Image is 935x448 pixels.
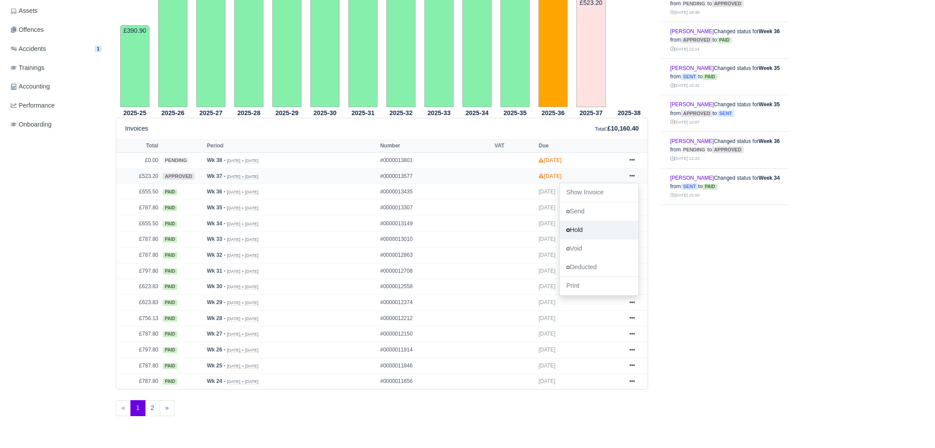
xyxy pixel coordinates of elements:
[378,247,492,263] td: #0000012863
[116,263,160,279] td: £797.80
[344,108,382,118] th: 2025-31
[538,173,561,179] strong: [DATE]
[207,347,225,353] strong: Wk 26 -
[116,326,160,342] td: £787.80
[116,139,160,152] th: Total
[661,58,789,95] td: Changed status for from to
[227,205,258,211] small: [DATE] » [DATE]
[163,316,177,322] span: paid
[125,125,148,132] h6: Invoices
[538,268,555,274] span: [DATE]
[382,108,420,118] th: 2025-32
[670,65,714,71] a: [PERSON_NAME]
[378,295,492,311] td: #0000012374
[145,400,160,416] a: 2
[538,205,555,211] span: [DATE]
[661,22,789,59] td: Changed status for from to
[560,239,638,258] a: Void
[595,124,639,134] div: :
[207,157,225,163] strong: Wk 38 -
[681,147,707,153] span: pending
[538,299,555,305] span: [DATE]
[116,108,154,118] th: 2025-25
[378,263,492,279] td: #0000012708
[227,363,258,369] small: [DATE] » [DATE]
[681,0,707,7] span: pending
[378,200,492,216] td: #0000013307
[227,158,258,163] small: [DATE] » [DATE]
[378,232,492,247] td: #0000013010
[163,189,177,195] span: paid
[712,0,744,7] span: approved
[268,108,306,118] th: 2025-29
[560,220,638,239] a: Hold
[207,220,225,227] strong: Wk 34 -
[227,174,258,179] small: [DATE] » [DATE]
[759,175,780,181] strong: Week 34
[116,216,160,232] td: £655.50
[116,247,160,263] td: £787.80
[205,139,378,152] th: Period
[227,269,258,274] small: [DATE] » [DATE]
[7,40,105,58] a: Accidents 1
[227,332,258,337] small: [DATE] » [DATE]
[759,65,780,71] strong: Week 35
[207,299,225,305] strong: Wk 29 -
[378,168,492,184] td: #0000013577
[378,184,492,200] td: #0000013435
[536,139,621,152] th: Due
[891,406,935,448] div: Chat Widget
[702,74,717,80] span: paid
[661,95,789,132] td: Changed status for from to
[116,310,160,326] td: £756.13
[163,236,177,243] span: paid
[11,81,50,92] span: Accounting
[207,252,225,258] strong: Wk 32 -
[661,131,789,168] td: Changed status for from to
[306,108,344,118] th: 2025-30
[116,168,160,184] td: £523.20
[670,156,699,161] small: [DATE] 12:23
[607,125,639,132] strong: £10,160.40
[207,378,225,384] strong: Wk 24 -
[670,138,714,144] a: [PERSON_NAME]
[163,157,189,164] span: pending
[116,279,160,295] td: £623.83
[538,347,555,353] span: [DATE]
[163,173,195,180] span: approved
[11,63,44,73] span: Trainings
[163,378,177,385] span: paid
[163,205,177,211] span: paid
[538,331,555,337] span: [DATE]
[670,175,714,181] a: [PERSON_NAME]
[7,78,105,95] a: Accounting
[7,59,105,77] a: Trainings
[560,258,638,276] a: Deducted
[11,6,38,16] span: Assets
[154,108,192,118] th: 2025-26
[538,157,561,163] strong: [DATE]
[595,126,606,131] small: Total
[11,120,52,130] span: Onboarding
[7,2,105,19] a: Assets
[116,374,160,389] td: £787.80
[661,168,789,205] td: Changed status for from to
[116,153,160,169] td: £0.00
[759,138,780,144] strong: Week 36
[378,216,492,232] td: #0000013149
[560,183,638,202] a: Show Invoice
[163,300,177,306] span: paid
[538,189,555,195] span: [DATE]
[160,400,175,416] a: »
[230,108,268,118] th: 2025-28
[712,147,744,153] span: approved
[163,331,177,337] span: paid
[759,28,780,35] strong: Week 36
[378,279,492,295] td: #0000012558
[661,205,789,242] td: Changed status for from to
[207,283,225,290] strong: Wk 30 -
[7,21,105,39] a: Offences
[192,108,230,118] th: 2025-27
[560,202,638,221] a: Send
[116,184,160,200] td: £655.50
